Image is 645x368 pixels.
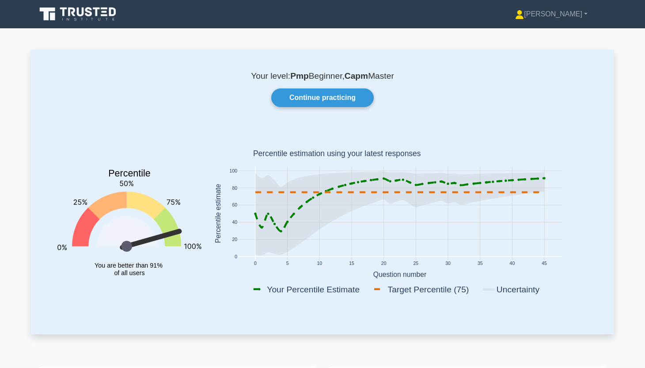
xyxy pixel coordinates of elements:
[214,184,222,243] text: Percentile estimate
[108,169,151,179] text: Percentile
[232,237,237,242] text: 20
[271,88,374,107] a: Continue practicing
[373,271,427,278] text: Question number
[235,254,237,259] text: 0
[232,220,237,225] text: 40
[317,261,322,266] text: 10
[286,261,289,266] text: 5
[52,71,593,81] p: Your level: Beginner, Master
[254,261,257,266] text: 0
[95,262,163,269] tspan: You are better than 91%
[230,169,238,173] text: 100
[253,149,421,158] text: Percentile estimation using your latest responses
[232,203,237,208] text: 60
[510,261,515,266] text: 40
[232,186,237,191] text: 80
[478,261,483,266] text: 35
[349,261,354,266] text: 15
[381,261,387,266] text: 20
[290,71,309,80] b: Pmp
[114,269,144,276] tspan: of all users
[414,261,419,266] text: 25
[345,71,368,80] b: Capm
[494,5,609,23] a: [PERSON_NAME]
[445,261,451,266] text: 30
[542,261,547,266] text: 45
